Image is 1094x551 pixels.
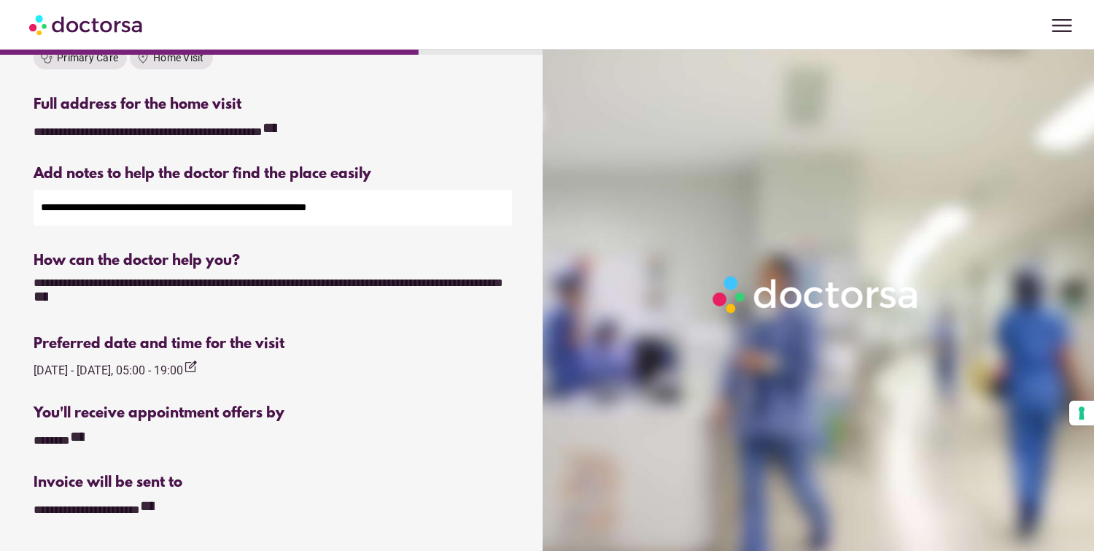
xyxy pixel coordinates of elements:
i: edit_square [183,360,198,374]
span: Primary Care [57,52,118,63]
div: You'll receive appointment offers by [34,405,512,422]
span: Home Visit [153,52,204,63]
span: menu [1048,12,1076,39]
div: How can the doctor help you? [34,253,512,269]
div: Invoice will be sent to [34,474,512,491]
img: Doctorsa.com [29,8,144,41]
div: Preferred date and time for the visit [34,336,512,352]
button: Your consent preferences for tracking technologies [1069,401,1094,425]
img: Logo-Doctorsa-trans-White-partial-flat.png [707,270,926,319]
div: [DATE] - [DATE], 05:00 - 19:00 [34,360,198,379]
i: stethoscope [39,50,54,65]
i: location_on [136,50,150,65]
div: Add notes to help the doctor find the place easily [34,166,512,182]
div: Full address for the home visit [34,96,512,113]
